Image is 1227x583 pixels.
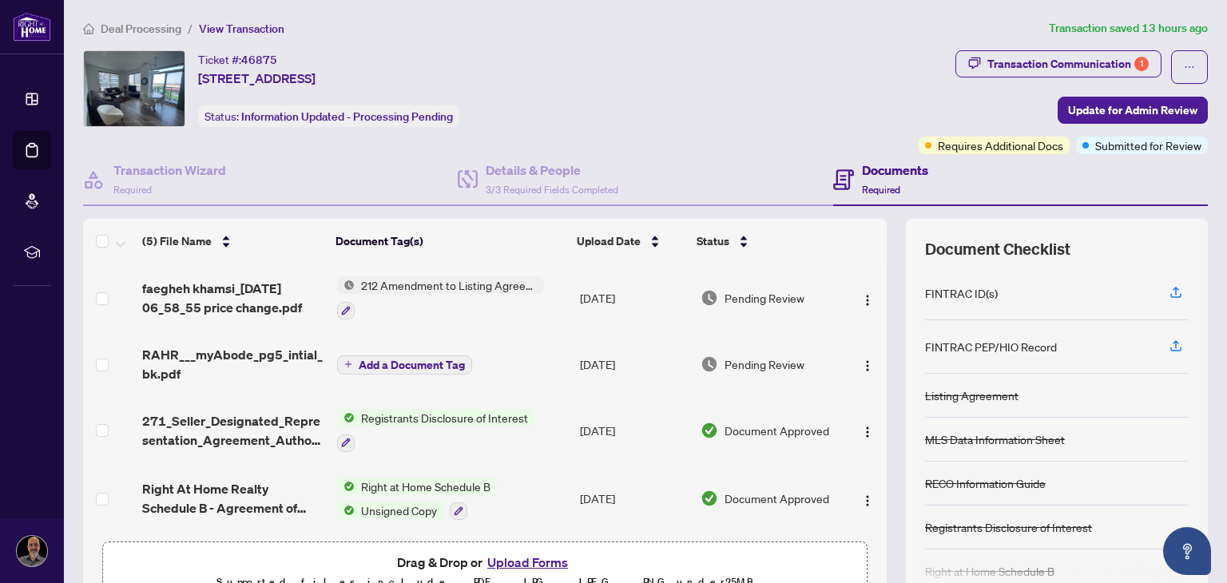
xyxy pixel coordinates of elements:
span: Upload Date [577,232,641,250]
button: Logo [855,486,880,511]
th: (5) File Name [136,219,329,264]
h4: Details & People [486,161,618,180]
button: Transaction Communication1 [955,50,1161,77]
span: Drag & Drop or [397,552,573,573]
span: Add a Document Tag [359,359,465,371]
button: Add a Document Tag [337,354,472,375]
span: plus [344,360,352,368]
img: Document Status [701,289,718,307]
span: Pending Review [725,289,804,307]
td: [DATE] [574,332,694,396]
div: Right at Home Schedule B [925,562,1054,580]
div: RECO Information Guide [925,474,1046,492]
span: Submitted for Review [1095,137,1201,154]
button: Logo [855,285,880,311]
th: Status [690,219,840,264]
img: Document Status [701,422,718,439]
span: ellipsis [1184,61,1195,73]
span: Deal Processing [101,22,181,36]
img: Status Icon [337,478,355,495]
span: Required [113,184,152,196]
span: home [83,23,94,34]
img: Status Icon [337,276,355,294]
span: faegheh khamsi_[DATE] 06_58_55 price change.pdf [142,279,324,317]
div: MLS Data Information Sheet [925,430,1065,448]
div: Listing Agreement [925,387,1019,404]
span: 3/3 Required Fields Completed [486,184,618,196]
img: Status Icon [337,502,355,519]
div: FINTRAC ID(s) [925,284,998,302]
span: Document Checklist [925,238,1070,260]
td: [DATE] [574,465,694,533]
img: Document Status [701,355,718,373]
span: Unsigned Copy [355,502,443,519]
span: View Transaction [199,22,284,36]
img: Logo [861,359,874,372]
img: Logo [861,426,874,438]
span: 271_Seller_Designated_Representation_Agreement_Authority_to_Offer_for_Sale_-_PropTx-[PERSON_NAME]... [142,411,324,450]
span: Requires Additional Docs [938,137,1063,154]
span: 46875 [241,53,277,67]
h4: Documents [862,161,928,180]
span: Required [862,184,900,196]
img: Profile Icon [17,536,47,566]
img: Status Icon [337,409,355,426]
span: Pending Review [725,355,804,373]
li: / [188,19,193,38]
div: Status: [198,105,459,127]
article: Transaction saved 13 hours ago [1049,19,1208,38]
button: Status IconRegistrants Disclosure of Interest [337,409,534,452]
button: Update for Admin Review [1058,97,1208,124]
img: logo [13,12,51,42]
img: Document Status [701,490,718,507]
img: IMG-N12320250_1.jpg [84,51,185,126]
span: Registrants Disclosure of Interest [355,409,534,426]
span: RAHR___myAbode_pg5_intial_bk.pdf [142,345,324,383]
span: Information Updated - Processing Pending [241,109,453,124]
span: [STREET_ADDRESS] [198,69,316,88]
span: Right at Home Schedule B [355,478,497,495]
button: Open asap [1163,527,1211,575]
div: FINTRAC PEP/HIO Record [925,338,1057,355]
img: Logo [861,294,874,307]
td: [DATE] [574,264,694,332]
span: Document Approved [725,490,829,507]
span: Document Approved [725,422,829,439]
span: Right At Home Realty Schedule B - Agreement of Purchase and Sale.pdf [142,479,324,518]
span: (5) File Name [142,232,212,250]
th: Document Tag(s) [329,219,571,264]
button: Status IconRight at Home Schedule BStatus IconUnsigned Copy [337,478,497,521]
h4: Transaction Wizard [113,161,226,180]
span: Status [697,232,729,250]
div: 1 [1134,57,1149,71]
button: Upload Forms [482,552,573,573]
button: Status Icon212 Amendment to Listing Agreement - Authority to Offer for Lease Price Change/Extensi... [337,276,544,319]
div: Ticket #: [198,50,277,69]
div: Transaction Communication [987,51,1149,77]
div: Registrants Disclosure of Interest [925,518,1092,536]
td: [DATE] [574,396,694,465]
button: Logo [855,418,880,443]
span: Update for Admin Review [1068,97,1197,123]
button: Add a Document Tag [337,355,472,375]
span: 212 Amendment to Listing Agreement - Authority to Offer for Lease Price Change/Extension/Amendmen... [355,276,544,294]
th: Upload Date [570,219,689,264]
button: Logo [855,351,880,377]
img: Logo [861,494,874,507]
